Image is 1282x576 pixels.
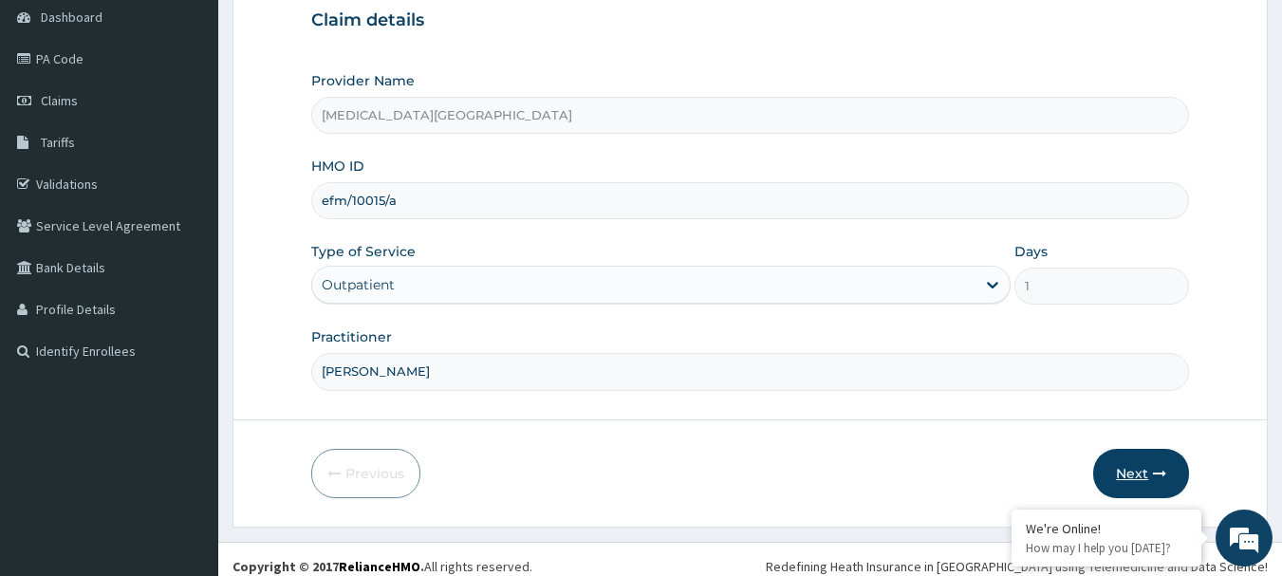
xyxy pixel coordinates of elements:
p: How may I help you today? [1026,540,1187,556]
label: Provider Name [311,71,415,90]
div: Minimize live chat window [311,9,357,55]
label: HMO ID [311,157,364,176]
span: We're online! [110,169,262,361]
strong: Copyright © 2017 . [232,558,424,575]
img: d_794563401_company_1708531726252_794563401 [35,95,77,142]
label: Practitioner [311,327,392,346]
input: Enter Name [311,353,1190,390]
button: Next [1093,449,1189,498]
label: Days [1014,242,1048,261]
a: RelianceHMO [339,558,420,575]
input: Enter HMO ID [311,182,1190,219]
textarea: Type your message and hit 'Enter' [9,379,362,445]
button: Previous [311,449,420,498]
div: Chat with us now [99,106,319,131]
span: Tariffs [41,134,75,151]
span: Dashboard [41,9,102,26]
label: Type of Service [311,242,416,261]
div: We're Online! [1026,520,1187,537]
div: Outpatient [322,275,395,294]
h3: Claim details [311,10,1190,31]
span: Claims [41,92,78,109]
div: Redefining Heath Insurance in [GEOGRAPHIC_DATA] using Telemedicine and Data Science! [766,557,1268,576]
